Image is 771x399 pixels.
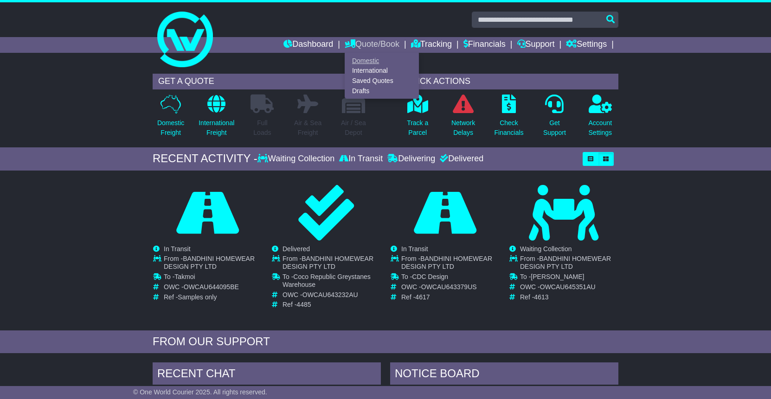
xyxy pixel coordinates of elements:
[401,255,499,273] td: From -
[302,291,358,298] span: OWCAU643232AU
[283,37,333,53] a: Dashboard
[164,283,262,293] td: OWC -
[178,293,217,301] span: Samples only
[390,362,618,387] div: NOTICE BOARD
[198,94,235,143] a: InternationalFreight
[399,74,618,89] div: QUICK ACTIONS
[153,362,381,387] div: RECENT CHAT
[345,66,418,76] a: International
[520,273,618,283] td: To -
[407,118,428,138] p: Track a Parcel
[337,154,385,164] div: In Transit
[415,293,430,301] span: 4617
[199,118,234,138] p: International Freight
[401,273,499,283] td: To -
[401,293,499,301] td: Ref -
[341,118,366,138] p: Air / Sea Depot
[164,273,262,283] td: To -
[157,118,184,138] p: Domestic Freight
[133,388,267,396] span: © One World Courier 2025. All rights reserved.
[157,94,185,143] a: DomesticFreight
[164,255,262,273] td: From -
[451,118,475,138] p: Network Delays
[421,283,477,291] span: OWCAU643379US
[345,56,418,66] a: Domestic
[543,94,566,143] a: GetSupport
[406,94,429,143] a: Track aParcel
[345,53,419,99] div: Quote/Book
[534,293,548,301] span: 4613
[520,283,618,293] td: OWC -
[520,293,618,301] td: Ref -
[345,76,418,86] a: Saved Quotes
[401,255,492,270] span: BANDHINI HOMEWEAR DESIGN PTY LTD
[153,335,618,348] div: FROM OUR SUPPORT
[412,273,448,280] span: CDC Design
[164,245,191,253] span: In Transit
[174,273,195,280] span: Takmoi
[164,293,262,301] td: Ref -
[283,245,310,253] span: Delivered
[531,273,584,280] span: [PERSON_NAME]
[345,37,399,53] a: Quote/Book
[283,255,373,270] span: BANDHINI HOMEWEAR DESIGN PTY LTD
[385,154,437,164] div: Delivering
[184,283,239,291] span: OWCAU644095BE
[543,118,566,138] p: Get Support
[540,283,596,291] span: OWCAU645351AU
[283,301,380,309] td: Ref -
[495,118,524,138] p: Check Financials
[257,154,337,164] div: Waiting Collection
[463,37,506,53] a: Financials
[283,273,380,291] td: To -
[437,154,483,164] div: Delivered
[588,94,613,143] a: AccountSettings
[153,152,257,165] div: RECENT ACTIVITY -
[401,283,499,293] td: OWC -
[520,245,572,253] span: Waiting Collection
[517,37,555,53] a: Support
[294,118,321,138] p: Air & Sea Freight
[520,255,618,273] td: From -
[520,255,611,270] span: BANDHINI HOMEWEAR DESIGN PTY LTD
[153,74,372,89] div: GET A QUOTE
[401,245,428,253] span: In Transit
[589,118,612,138] p: Account Settings
[164,255,255,270] span: BANDHINI HOMEWEAR DESIGN PTY LTD
[451,94,475,143] a: NetworkDelays
[251,118,274,138] p: Full Loads
[283,255,380,273] td: From -
[566,37,607,53] a: Settings
[345,86,418,96] a: Drafts
[296,301,311,308] span: 4485
[283,291,380,301] td: OWC -
[411,37,452,53] a: Tracking
[494,94,524,143] a: CheckFinancials
[283,273,371,288] span: Coco Republic Greystanes Warehouse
